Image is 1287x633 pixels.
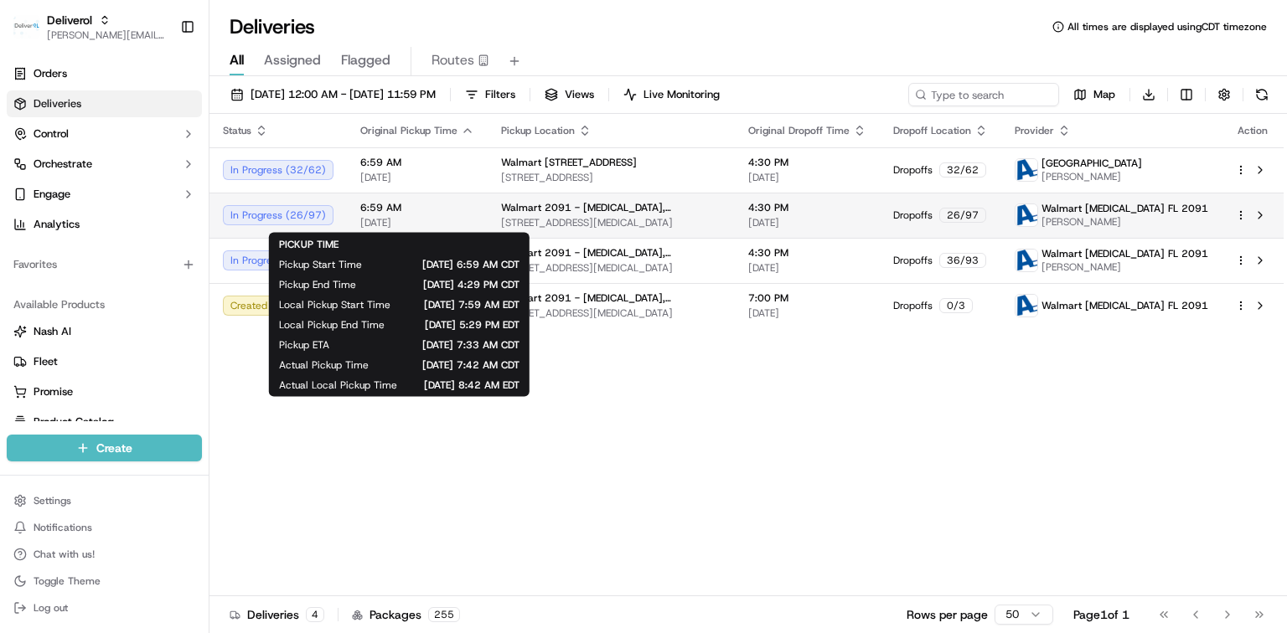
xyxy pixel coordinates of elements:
[1041,299,1208,312] span: Walmart [MEDICAL_DATA] FL 2091
[118,414,203,427] a: Powered byPylon
[1016,250,1037,271] img: ActionCourier.png
[47,28,167,42] button: [PERSON_NAME][EMAIL_ADDRESS][PERSON_NAME][DOMAIN_NAME]
[1067,20,1267,33] span: All times are displayed using CDT timezone
[501,291,721,305] span: Walmart 2091 - [MEDICAL_DATA], [GEOGRAPHIC_DATA]
[34,521,92,534] span: Notifications
[7,409,202,435] button: Product Catalog
[565,87,594,102] span: Views
[1016,204,1037,226] img: ActionCourier.png
[501,171,721,184] span: [STREET_ADDRESS]
[7,596,202,620] button: Log out
[389,258,519,271] span: [DATE] 6:59 AM CDT
[34,187,70,202] span: Engage
[34,354,58,369] span: Fleet
[432,50,474,70] span: Routes
[1041,260,1208,274] span: [PERSON_NAME]
[158,373,269,390] span: API Documentation
[1041,202,1208,215] span: Walmart [MEDICAL_DATA] FL 2091
[230,50,244,70] span: All
[7,378,202,405] button: Promise
[306,607,324,622] div: 4
[279,298,390,311] span: Local Pickup Start Time
[13,384,195,399] a: Promise
[10,367,135,397] a: 📗Knowledge Base
[279,238,339,251] span: PICKUP TIME
[34,574,101,588] span: Toggle Theme
[1041,157,1142,170] span: [GEOGRAPHIC_DATA]
[1066,83,1123,106] button: Map
[7,211,202,238] a: Analytics
[939,208,986,223] div: 26 / 97
[279,278,356,291] span: Pickup End Time
[1073,606,1129,623] div: Page 1 of 1
[17,217,112,230] div: Past conversations
[34,373,128,390] span: Knowledge Base
[748,261,866,275] span: [DATE]
[893,208,933,222] span: Dropoffs
[230,606,324,623] div: Deliveries
[939,253,986,268] div: 36 / 93
[7,151,202,178] button: Orchestrate
[907,606,988,623] p: Rows per page
[75,176,230,189] div: We're available if you need us!
[279,338,329,352] span: Pickup ETA
[235,259,269,272] span: [DATE]
[501,261,721,275] span: [STREET_ADDRESS][MEDICAL_DATA]
[260,214,305,234] button: See all
[7,7,173,47] button: DeliverolDeliverol[PERSON_NAME][EMAIL_ADDRESS][PERSON_NAME][DOMAIN_NAME]
[501,201,721,214] span: Walmart 2091 - [MEDICAL_DATA], [GEOGRAPHIC_DATA]
[223,124,251,137] span: Status
[34,324,71,339] span: Nash AI
[225,304,231,317] span: •
[96,440,132,456] span: Create
[1093,87,1115,102] span: Map
[417,298,519,311] span: [DATE] 7:59 AM EDT
[485,87,515,102] span: Filters
[748,306,866,320] span: [DATE]
[893,163,933,177] span: Dropoffs
[47,12,92,28] button: Deliverol
[135,367,276,397] a: 💻API Documentation
[383,278,519,291] span: [DATE] 4:29 PM CDT
[7,569,202,593] button: Toggle Theme
[167,414,203,427] span: Pylon
[1016,295,1037,316] img: ActionCourier.png
[501,124,575,137] span: Pickup Location
[223,83,443,106] button: [DATE] 12:00 AM - [DATE] 11:59 PM
[501,246,721,260] span: Walmart 2091 - [MEDICAL_DATA], [GEOGRAPHIC_DATA]
[748,216,866,229] span: [DATE]
[7,318,202,345] button: Nash AI
[748,156,866,169] span: 4:30 PM
[34,157,92,172] span: Orchestrate
[75,159,275,176] div: Start new chat
[225,259,231,272] span: •
[643,87,720,102] span: Live Monitoring
[411,318,519,332] span: [DATE] 5:29 PM EDT
[1016,159,1037,181] img: ActionCourier.png
[341,50,390,70] span: Flagged
[748,124,850,137] span: Original Dropoff Time
[17,375,30,389] div: 📗
[7,60,202,87] a: Orders
[7,181,202,208] button: Engage
[939,298,973,313] div: 0 / 3
[7,121,202,147] button: Control
[360,124,457,137] span: Original Pickup Time
[7,251,202,278] div: Favorites
[13,414,195,430] a: Product Catalog
[35,159,65,189] img: 1724597045416-56b7ee45-8013-43a0-a6f9-03cb97ddad50
[893,254,933,267] span: Dropoffs
[1235,124,1270,137] div: Action
[13,15,40,39] img: Deliverol
[142,375,155,389] div: 💻
[501,156,637,169] span: Walmart [STREET_ADDRESS]
[34,548,95,561] span: Chat with us!
[748,291,866,305] span: 7:00 PM
[264,50,321,70] span: Assigned
[279,258,362,271] span: Pickup Start Time
[34,126,69,142] span: Control
[34,384,73,399] span: Promise
[360,216,474,229] span: [DATE]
